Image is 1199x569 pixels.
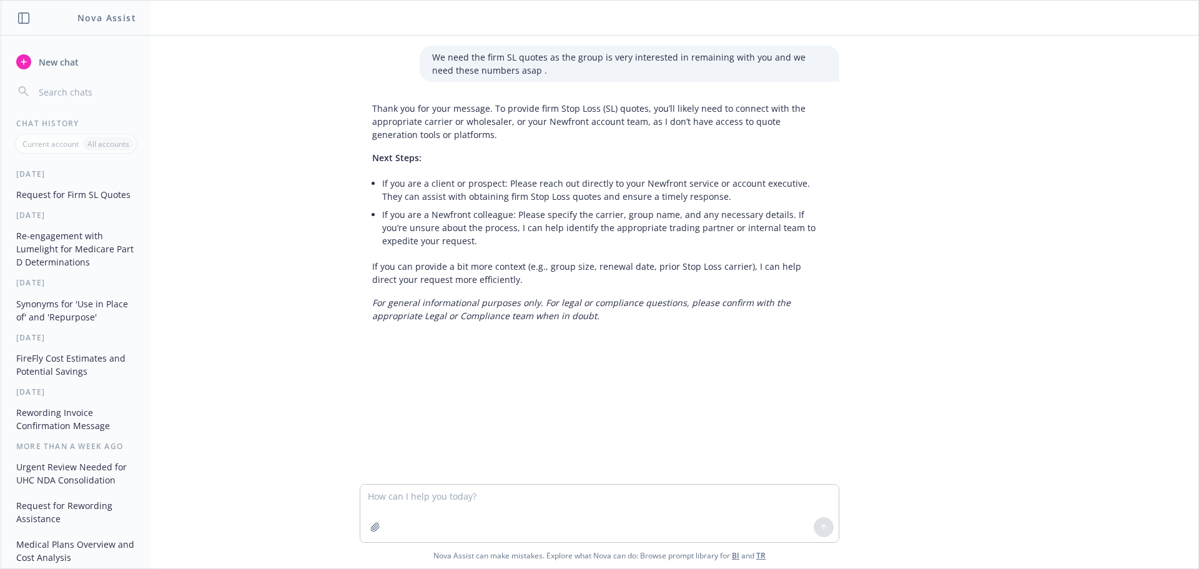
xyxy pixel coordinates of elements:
[1,118,150,129] div: Chat History
[11,225,141,272] button: Re-engagement with Lumelight for Medicare Part D Determinations
[382,174,827,205] li: If you are a client or prospect: Please reach out directly to your Newfront service or account ex...
[11,457,141,490] button: Urgent Review Needed for UHC NDA Consolidation
[372,102,827,141] p: Thank you for your message. To provide firm Stop Loss (SL) quotes, you’ll likely need to connect ...
[11,294,141,327] button: Synonyms for 'Use in Place of' and 'Repurpose'
[11,184,141,205] button: Request for Firm SL Quotes
[372,260,827,286] p: If you can provide a bit more context (e.g., group size, renewal date, prior Stop Loss carrier), ...
[11,534,141,568] button: Medical Plans Overview and Cost Analysis
[382,205,827,250] li: If you are a Newfront colleague: Please specify the carrier, group name, and any necessary detail...
[36,83,136,101] input: Search chats
[372,297,791,322] em: For general informational purposes only. For legal or compliance questions, please confirm with t...
[1,441,150,452] div: More than a week ago
[756,550,766,561] a: TR
[1,210,150,220] div: [DATE]
[36,56,79,69] span: New chat
[372,152,422,164] span: Next Steps:
[77,11,136,24] h1: Nova Assist
[732,550,739,561] a: BI
[432,51,827,77] p: We need the firm SL quotes as the group is very interested in remaining with you and we need thes...
[11,402,141,436] button: Rewording Invoice Confirmation Message
[6,543,1193,568] span: Nova Assist can make mistakes. Explore what Nova can do: Browse prompt library for and
[22,139,79,149] p: Current account
[87,139,129,149] p: All accounts
[11,495,141,529] button: Request for Rewording Assistance
[1,169,150,179] div: [DATE]
[1,277,150,288] div: [DATE]
[11,348,141,382] button: FireFly Cost Estimates and Potential Savings
[1,332,150,343] div: [DATE]
[1,387,150,397] div: [DATE]
[11,51,141,73] button: New chat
